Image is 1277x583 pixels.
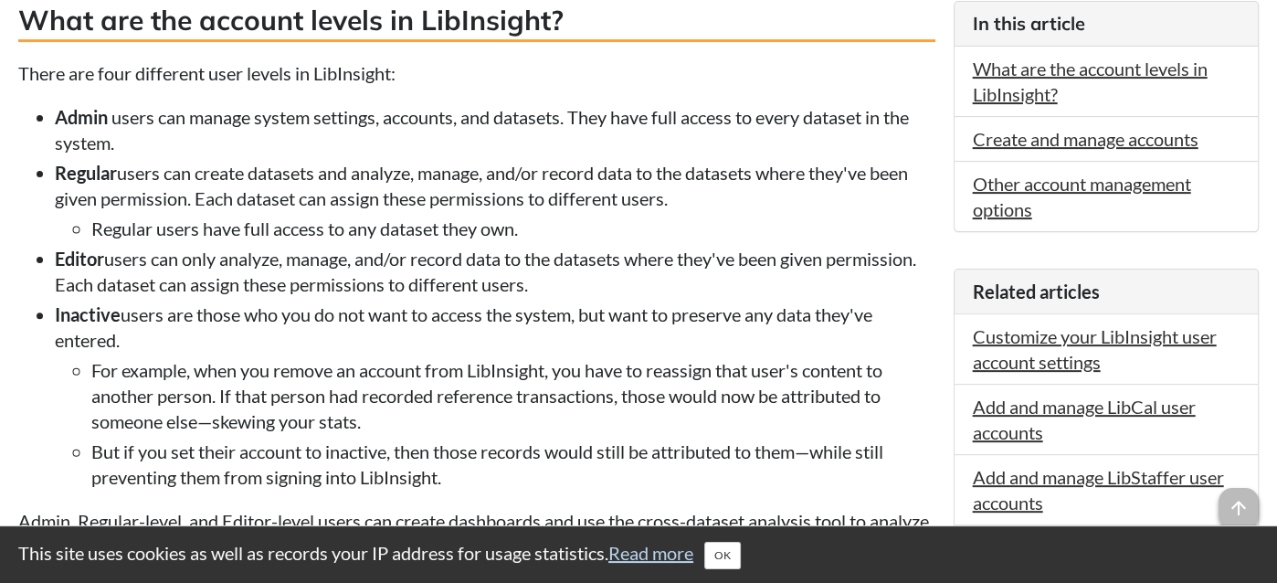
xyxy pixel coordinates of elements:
[973,281,1100,302] span: Related articles
[91,439,935,490] li: But if you set their account to inactive, then those records would still be attributed to them—wh...
[91,216,935,241] li: Regular users have full access to any dataset they own.
[55,248,104,270] strong: Editor
[973,173,1191,220] a: Other account management options
[18,60,935,86] p: There are four different user levels in LibInsight:
[973,11,1240,37] h3: In this article
[55,160,935,241] li: users can create datasets and analyze, manage, and/or record data to the datasets where they've b...
[55,162,117,184] strong: Regular
[55,104,935,155] li: users can manage system settings, accounts, and datasets. They have full access to every dataset ...
[973,325,1217,373] a: Customize your LibInsight user account settings
[973,58,1208,105] a: What are the account levels in LibInsight?
[55,106,108,128] strong: Admin
[18,1,935,42] h3: What are the account levels in LibInsight?
[1219,490,1259,512] a: arrow_upward
[91,357,935,434] li: For example, when you remove an account from LibInsight, you have to reassign that user's content...
[608,542,693,564] a: Read more
[1219,488,1259,528] span: arrow_upward
[973,128,1198,150] a: Create and manage accounts
[55,302,935,490] li: users are those who you do not want to access the system, but want to preserve any data they've e...
[704,542,741,569] button: Close
[55,246,935,297] li: users can only analyze, manage, and/or record data to the datasets where they've been given permi...
[973,396,1196,443] a: Add and manage LibCal user accounts
[55,303,121,325] strong: Inactive
[973,466,1224,514] a: Add and manage LibStaffer user accounts
[18,508,935,559] p: Admin, Regular-level, and Editor-level users can create dashboards and use the cross-dataset anal...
